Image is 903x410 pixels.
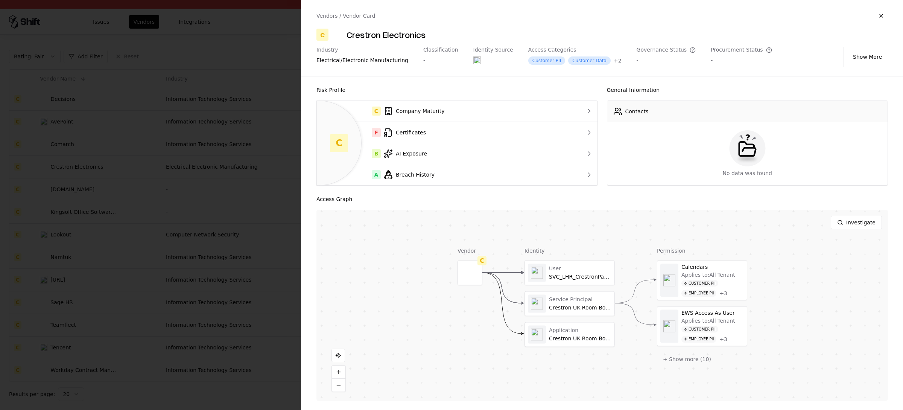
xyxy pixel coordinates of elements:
div: electrical/electronic manufacturing [316,56,408,64]
div: Identity [524,247,615,254]
div: F [372,128,381,137]
div: Risk Profile [316,85,598,94]
div: Customer PII [681,326,718,333]
div: Access Graph [316,195,888,204]
div: Industry [316,47,408,53]
div: + 2 [614,57,622,64]
div: A [372,170,381,179]
div: Vendor [458,247,482,254]
div: - [637,56,696,64]
div: Company Maturity [323,107,560,116]
div: Calendars [681,264,744,270]
div: Identity Source [473,47,513,53]
div: Employee PII [681,290,716,297]
div: Permission [657,247,747,254]
div: Breach History [323,170,560,179]
div: C [372,107,381,116]
div: Crestron Electronics [347,29,426,41]
button: +3 [719,336,727,343]
img: entra.microsoft.com [473,56,481,64]
div: SVC_LHR_CrestronPanels [549,273,611,280]
div: Classification [423,47,458,53]
div: AI Exposure [323,149,560,158]
button: + Show more (10) [657,352,717,366]
div: Governance Status [637,47,696,53]
div: + 3 [719,290,727,297]
div: Crestron UK Room Booking System [549,335,611,342]
div: Access Categories [528,47,622,53]
div: Procurement Status [711,47,772,53]
img: Crestron Electronics [331,29,344,41]
div: - [711,56,772,64]
div: Contacts [625,108,649,115]
div: Certificates [323,128,560,137]
div: Service Principal [549,296,611,303]
div: Customer Data [568,56,611,65]
div: No data was found [723,169,772,177]
div: C [330,134,348,152]
div: Vendors / Vendor Card [316,12,375,20]
div: EWS Access As User [681,309,744,316]
div: B [372,149,381,158]
button: +2 [614,57,622,64]
div: General Information [607,85,888,94]
div: Application [549,327,611,334]
div: Crestron UK Room Booking System [549,304,611,311]
div: C [316,29,328,41]
button: Show More [847,50,888,64]
div: Employee PII [681,336,716,343]
div: Applies to: All Tenant [681,318,735,325]
button: +3 [719,290,727,297]
div: Customer PII [681,280,718,287]
div: - [423,56,458,64]
div: C [477,256,486,265]
div: Applies to: All Tenant [681,272,735,279]
div: + 3 [719,336,727,343]
div: User [549,265,611,272]
div: Customer PII [528,56,565,65]
button: Investigate [831,216,882,229]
